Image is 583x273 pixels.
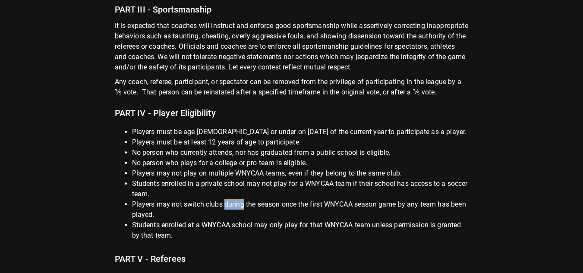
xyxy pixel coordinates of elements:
li: Students enrolled in a private school may not play for a WNYCAA team if their school has access t... [132,179,469,199]
li: No person who plays for a college or pro team is eligible. [132,158,469,168]
li: Players must be age [DEMOGRAPHIC_DATA] or under on [DATE] of the current year to participate as a... [132,127,469,137]
li: No person who currently attends, nor has graduated from a public school is eligible. [132,147,469,158]
li: Players must be at least 12 years of age to participate. [132,137,469,147]
h6: PART V - Referees [115,248,469,266]
h6: PART IV - Player Eligibility [115,102,469,120]
li: Players may not switch clubs during the season once the first WNYCAA season game by any team has ... [132,199,469,220]
li: Players may not play on multiple WNYCAA teams, even if they belong to the same club. [132,168,469,179]
p: Any coach, referee, participant, or spectator can be removed from the privilege of participating ... [115,77,469,102]
li: Students enrolled at a WNYCAA school may only play for that WNYCAA team unless permission is gran... [132,220,469,241]
p: It is expected that coaches will instruct and enforce good sportsmanship while assertively correc... [115,21,469,77]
